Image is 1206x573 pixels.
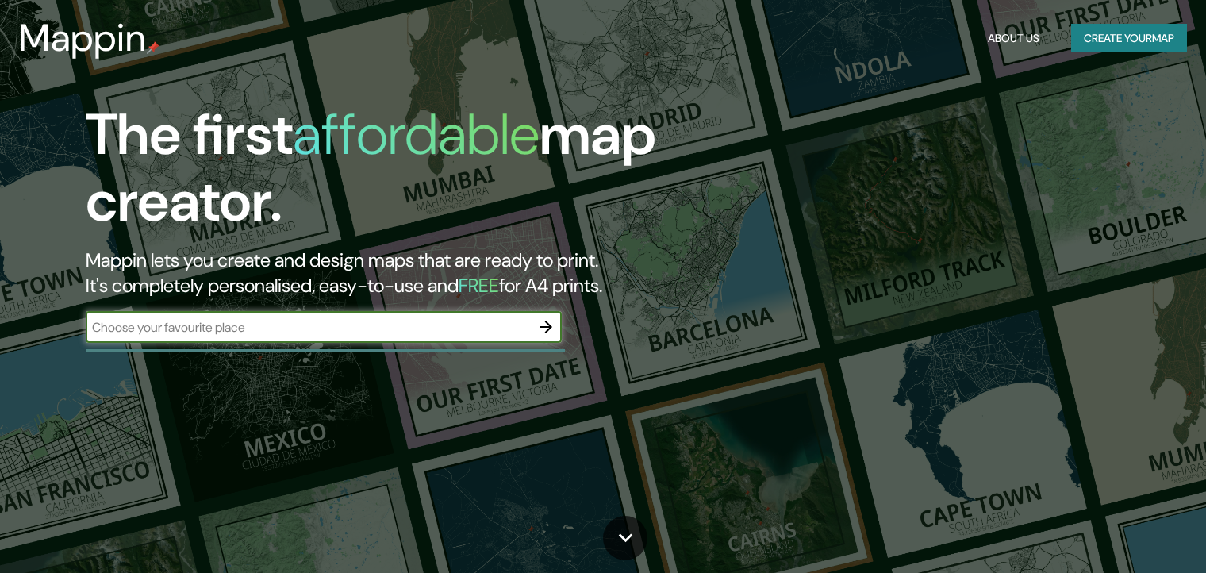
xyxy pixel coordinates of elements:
h5: FREE [459,273,499,298]
button: About Us [981,24,1046,53]
button: Create yourmap [1071,24,1187,53]
h1: The first map creator. [86,102,689,248]
h3: Mappin [19,16,147,60]
img: mappin-pin [147,41,159,54]
h1: affordable [293,98,540,171]
h2: Mappin lets you create and design maps that are ready to print. It's completely personalised, eas... [86,248,689,298]
input: Choose your favourite place [86,318,530,336]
